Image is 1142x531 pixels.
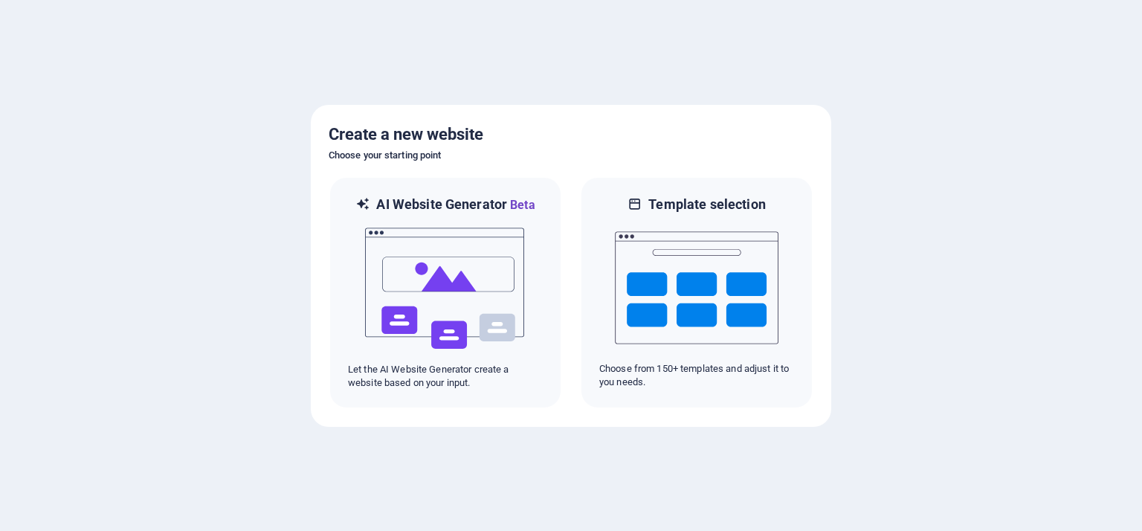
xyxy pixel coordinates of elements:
[648,196,765,213] h6: Template selection
[599,362,794,389] p: Choose from 150+ templates and adjust it to you needs.
[329,176,562,409] div: AI Website GeneratorBetaaiLet the AI Website Generator create a website based on your input.
[376,196,535,214] h6: AI Website Generator
[329,147,813,164] h6: Choose your starting point
[580,176,813,409] div: Template selectionChoose from 150+ templates and adjust it to you needs.
[348,363,543,390] p: Let the AI Website Generator create a website based on your input.
[364,214,527,363] img: ai
[329,123,813,147] h5: Create a new website
[507,198,535,212] span: Beta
